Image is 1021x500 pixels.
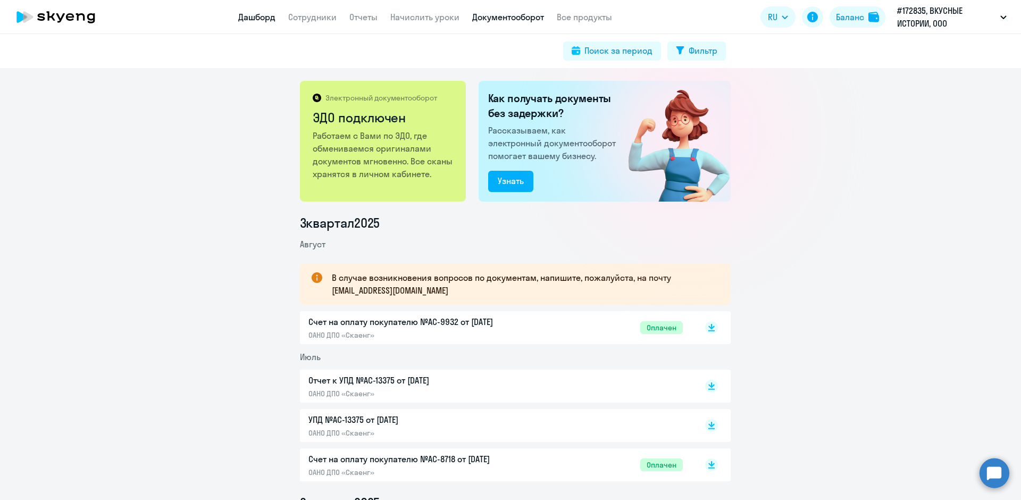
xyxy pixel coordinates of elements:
[308,413,532,426] p: УПД №AC-13375 от [DATE]
[836,11,864,23] div: Баланс
[308,330,532,340] p: ОАНО ДПО «Скаенг»
[308,315,683,340] a: Счет на оплату покупателю №AC-9932 от [DATE]ОАНО ДПО «Скаенг»Оплачен
[488,91,620,121] h2: Как получать документы без задержки?
[830,6,885,28] button: Балансbalance
[308,315,532,328] p: Счет на оплату покупателю №AC-9932 от [DATE]
[390,12,459,22] a: Начислить уроки
[768,11,777,23] span: RU
[288,12,337,22] a: Сотрудники
[689,44,717,57] div: Фильтр
[325,93,437,103] p: Электронный документооборот
[611,81,731,202] img: connected
[472,12,544,22] a: Документооборот
[308,374,532,387] p: Отчет к УПД №AC-13375 от [DATE]
[332,271,712,297] p: В случае возникновения вопросов по документам, напишите, пожалуйста, на почту [EMAIL_ADDRESS][DOM...
[563,41,661,61] button: Поиск за период
[892,4,1012,30] button: #172835, ВКУСНЫЕ ИСТОРИИ, ООО
[308,453,683,477] a: Счет на оплату покупателю №AC-8718 от [DATE]ОАНО ДПО «Скаенг»Оплачен
[300,214,731,231] li: 3 квартал 2025
[300,239,325,249] span: Август
[488,124,620,162] p: Рассказываем, как электронный документооборот помогает вашему бизнесу.
[488,171,533,192] button: Узнать
[640,459,683,471] span: Оплачен
[557,12,612,22] a: Все продукты
[308,413,683,438] a: УПД №AC-13375 от [DATE]ОАНО ДПО «Скаенг»
[349,12,378,22] a: Отчеты
[308,428,532,438] p: ОАНО ДПО «Скаенг»
[313,109,455,126] h2: ЭДО подключен
[308,453,532,465] p: Счет на оплату покупателю №AC-8718 от [DATE]
[238,12,275,22] a: Дашборд
[300,352,321,362] span: Июль
[868,12,879,22] img: balance
[897,4,996,30] p: #172835, ВКУСНЫЕ ИСТОРИИ, ООО
[584,44,652,57] div: Поиск за период
[498,174,524,187] div: Узнать
[308,374,683,398] a: Отчет к УПД №AC-13375 от [DATE]ОАНО ДПО «Скаенг»
[313,129,455,180] p: Работаем с Вами по ЭДО, где обмениваемся оригиналами документов мгновенно. Все сканы хранятся в л...
[667,41,726,61] button: Фильтр
[640,321,683,334] span: Оплачен
[308,389,532,398] p: ОАНО ДПО «Скаенг»
[760,6,796,28] button: RU
[308,468,532,477] p: ОАНО ДПО «Скаенг»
